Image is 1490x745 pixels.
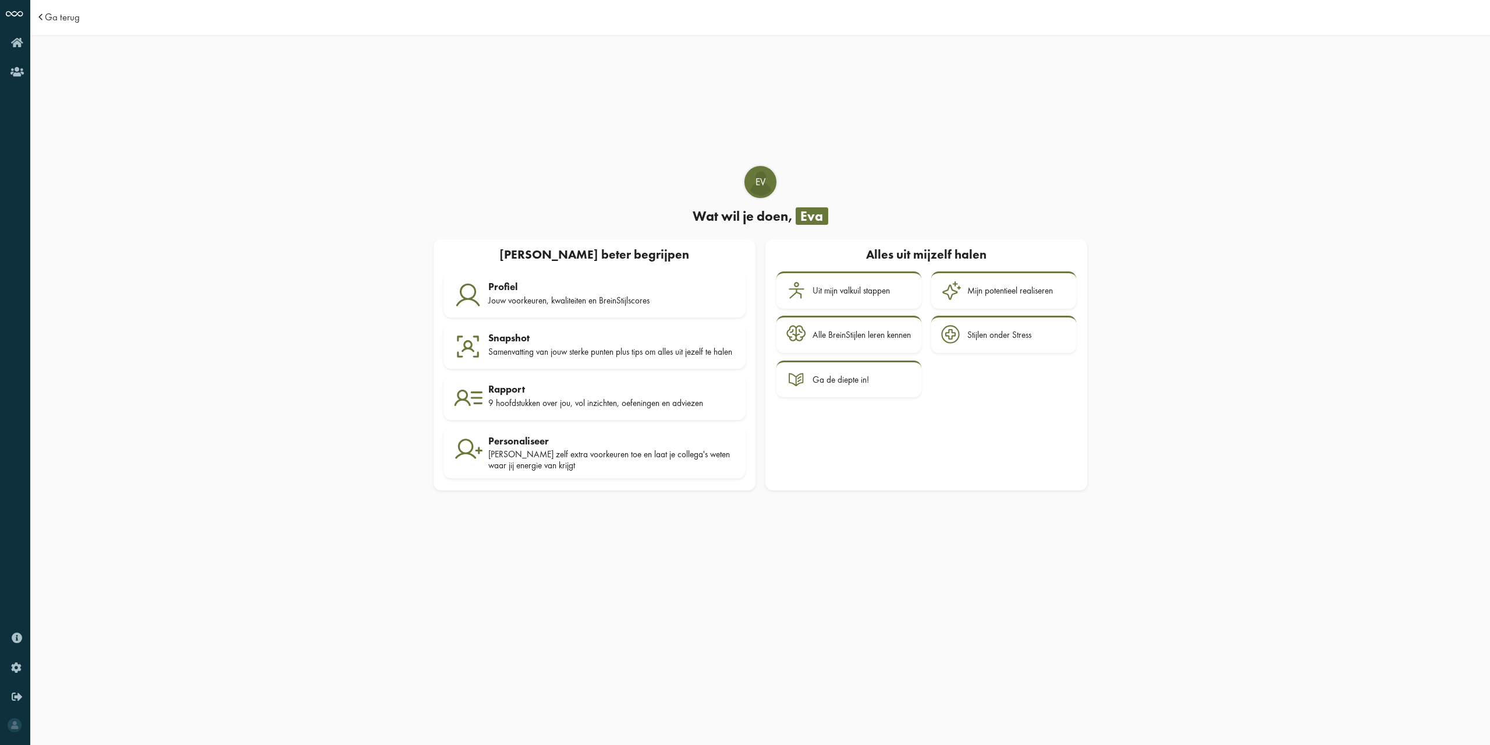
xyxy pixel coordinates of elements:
span: Wat wil je doen, [693,207,793,225]
a: Uit mijn valkuil stappen [776,271,921,309]
div: 9 hoofdstukken over jou, vol inzichten, oefeningen en adviezen [488,398,736,408]
div: Uit mijn valkuil stappen [813,285,890,296]
span: Eva [796,207,828,225]
div: Profiel [488,281,736,292]
a: Ga terug [45,12,80,22]
a: Rapport 9 hoofdstukken over jou, vol inzichten, oefeningen en adviezen [444,376,746,421]
div: Personaliseer [488,435,736,447]
a: Alle BreinStijlen leren kennen [776,316,921,353]
div: Mijn potentieel realiseren [967,285,1053,296]
div: Samenvatting van jouw sterke punten plus tips om alles uit jezelf te halen [488,347,736,357]
div: Ga de diepte in! [813,375,869,385]
a: Personaliseer [PERSON_NAME] zelf extra voorkeuren toe en laat je collega's weten waar jij energie... [444,428,746,478]
div: [PERSON_NAME] beter begrijpen [438,244,750,266]
a: Snapshot Samenvatting van jouw sterke punten plus tips om alles uit jezelf te halen [444,324,746,369]
a: Mijn potentieel realiseren [931,271,1076,309]
div: [PERSON_NAME] zelf extra voorkeuren toe en laat je collega's weten waar jij energie van krijgt [488,449,736,471]
a: Stijlen onder Stress [931,316,1076,353]
div: Stijlen onder Stress [967,330,1031,340]
div: Eva van Kruchten [744,166,776,198]
div: Rapport [488,383,736,395]
span: Ev [746,175,775,189]
div: Snapshot [488,332,736,344]
a: Ga de diepte in! [776,361,921,398]
div: Alles uit mijzelf halen [775,244,1077,266]
a: Profiel Jouw voorkeuren, kwaliteiten en BreinStijlscores [444,271,746,317]
div: Alle BreinStijlen leren kennen [813,330,911,340]
div: Jouw voorkeuren, kwaliteiten en BreinStijlscores [488,295,736,306]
